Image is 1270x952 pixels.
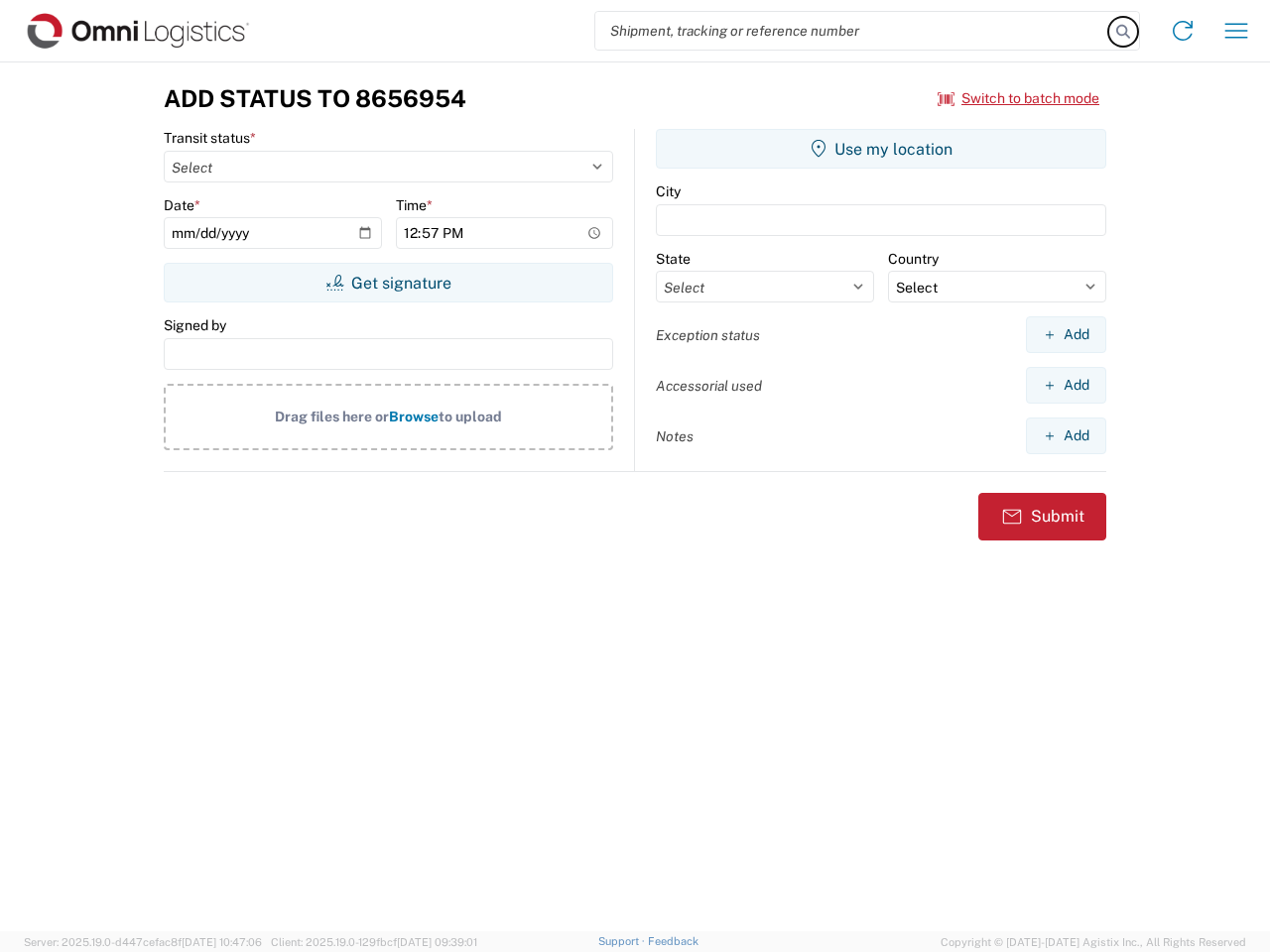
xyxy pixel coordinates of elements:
[656,427,694,445] label: Notes
[182,936,262,948] span: [DATE] 10:47:06
[1026,316,1106,353] button: Add
[24,936,262,948] span: Server: 2025.19.0-d447cefac8f
[164,316,226,334] label: Signed by
[656,182,681,200] label: City
[164,129,256,147] label: Transit status
[271,936,477,948] span: Client: 2025.19.0-129fbcf
[1026,367,1106,404] button: Add
[656,129,1106,169] button: Use my location
[938,82,1099,115] button: Switch to batch mode
[396,196,433,214] label: Time
[595,12,1109,50] input: Shipment, tracking or reference number
[656,250,691,268] label: State
[1026,417,1106,454] button: Add
[275,409,389,424] span: Drag files here or
[888,250,939,268] label: Country
[164,263,613,302] button: Get signature
[439,409,502,424] span: to upload
[164,196,200,214] label: Date
[598,935,648,947] a: Support
[656,326,760,344] label: Exception status
[397,936,477,948] span: [DATE] 09:39:01
[941,933,1246,951] span: Copyright © [DATE]-[DATE] Agistix Inc., All Rights Reserved
[389,409,439,424] span: Browse
[656,377,762,395] label: Accessorial used
[164,84,466,113] h3: Add Status to 8656954
[978,493,1106,540] button: Submit
[648,935,698,947] a: Feedback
